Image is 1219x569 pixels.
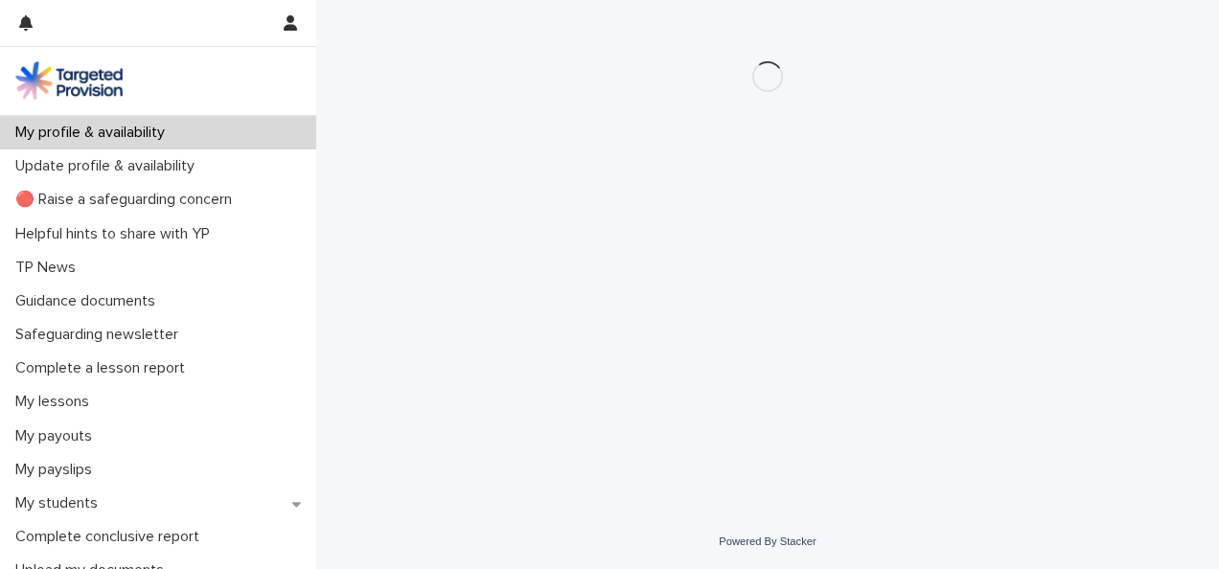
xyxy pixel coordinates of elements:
[8,359,200,377] p: Complete a lesson report
[8,427,107,445] p: My payouts
[8,157,210,175] p: Update profile & availability
[8,494,113,512] p: My students
[8,124,180,142] p: My profile & availability
[8,259,91,277] p: TP News
[8,292,171,310] p: Guidance documents
[8,326,194,344] p: Safeguarding newsletter
[8,191,247,209] p: 🔴 Raise a safeguarding concern
[8,461,107,479] p: My payslips
[15,61,123,100] img: M5nRWzHhSzIhMunXDL62
[8,528,215,546] p: Complete conclusive report
[8,225,225,243] p: Helpful hints to share with YP
[719,535,816,547] a: Powered By Stacker
[8,393,104,411] p: My lessons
